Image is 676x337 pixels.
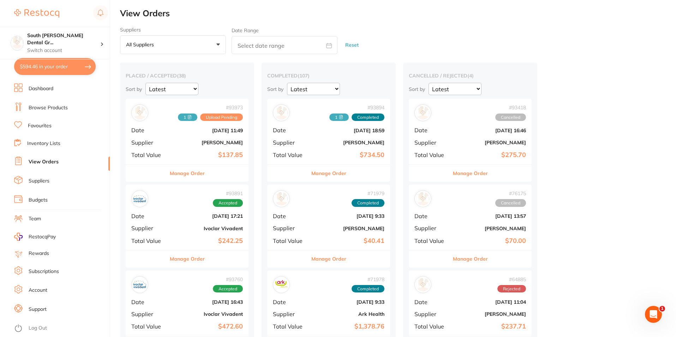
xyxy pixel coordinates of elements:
span: RestocqPay [29,233,56,240]
span: Date [414,299,450,305]
span: Supplier [131,311,167,317]
a: Dashboard [29,85,53,92]
span: # 93894 [329,105,384,110]
span: Received [178,114,197,121]
h2: cancelled / rejected ( 4 ) [409,72,532,79]
b: $275.70 [455,151,526,159]
span: Total Value [131,323,167,330]
span: Supplier [273,225,308,231]
button: Manage Order [453,165,488,182]
b: $242.25 [172,237,243,245]
span: Supplier [273,139,308,146]
img: Ivoclar Vivadent [133,278,146,291]
span: Cancelled [495,114,526,121]
h2: completed ( 107 ) [267,72,390,79]
div: Ivoclar Vivadent#93891AcceptedDate[DATE] 17:21SupplierIvoclar VivadentTotal Value$242.25Manage Order [126,185,249,268]
span: Supplier [414,311,450,317]
input: Select date range [232,36,337,54]
span: Upload Pending [200,114,243,121]
button: Manage Order [453,250,488,267]
b: $70.00 [455,237,526,245]
img: Henry Schein Halas [275,192,288,205]
img: South Burnett Dental Group [11,36,23,48]
span: Date [273,299,308,305]
img: RestocqPay [14,233,23,241]
span: Date [131,213,167,219]
span: # 93418 [495,105,526,110]
button: Log Out [14,323,108,334]
button: All suppliers [120,35,226,54]
span: Date [414,127,450,133]
b: $734.50 [314,151,384,159]
button: Manage Order [170,250,205,267]
span: # 71978 [352,277,384,282]
span: Accepted [213,199,243,207]
b: [PERSON_NAME] [455,311,526,317]
b: $40.41 [314,237,384,245]
b: [DATE] 13:57 [455,213,526,219]
b: Ivoclar Vivadent [172,311,243,317]
b: [DATE] 9:33 [314,299,384,305]
span: Completed [352,199,384,207]
b: Ark Health [314,311,384,317]
a: Suppliers [29,178,49,185]
img: Restocq Logo [14,9,59,18]
iframe: Intercom live chat [645,306,662,323]
button: $594.46 in your order [14,58,96,75]
b: [PERSON_NAME] [172,140,243,145]
b: $237.71 [455,323,526,330]
p: Sort by [267,86,283,92]
a: Favourites [28,122,52,129]
span: Rejected [497,285,526,293]
b: $472.60 [172,323,243,330]
a: Rewards [29,250,49,257]
p: All suppliers [126,41,157,48]
b: $1,378.76 [314,323,384,330]
div: Adam Dental#939731 Upload PendingDate[DATE] 11:49Supplier[PERSON_NAME]Total Value$137.85Manage Order [126,99,249,182]
span: Total Value [414,152,450,158]
span: Supplier [273,311,308,317]
span: Cancelled [495,199,526,207]
img: Adam Dental [416,106,430,120]
b: [DATE] 18:59 [314,128,384,133]
span: Total Value [414,323,450,330]
label: Date Range [232,28,259,33]
b: [PERSON_NAME] [455,226,526,231]
a: RestocqPay [14,233,56,241]
span: Supplier [414,139,450,146]
h4: South Burnett Dental Group [27,32,100,46]
span: Date [273,127,308,133]
h2: placed / accepted ( 38 ) [126,72,249,79]
span: # 93973 [178,105,243,110]
span: Received [329,114,349,121]
span: Total Value [131,152,167,158]
button: Reset [343,36,361,54]
span: # 76175 [495,191,526,196]
button: Manage Order [170,165,205,182]
p: Sort by [409,86,425,92]
img: Ivoclar Vivadent [133,192,146,205]
span: # 93760 [213,277,243,282]
h2: View Orders [120,8,676,18]
span: Date [131,127,167,133]
p: Sort by [126,86,142,92]
b: [DATE] 16:43 [172,299,243,305]
b: [DATE] 16:46 [455,128,526,133]
a: View Orders [29,158,59,165]
span: Total Value [414,238,450,244]
span: Total Value [273,238,308,244]
span: 1 [659,306,665,312]
span: Date [414,213,450,219]
span: # 93891 [213,191,243,196]
b: Ivoclar Vivadent [172,226,243,231]
b: [DATE] 9:33 [314,213,384,219]
a: Budgets [29,197,48,204]
b: $137.85 [172,151,243,159]
button: Manage Order [311,165,346,182]
span: Supplier [131,225,167,231]
span: # 71979 [352,191,384,196]
img: Adam Dental [133,106,146,120]
a: Support [29,306,47,313]
p: Switch account [27,47,100,54]
img: Henry Schein Halas [416,192,430,205]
